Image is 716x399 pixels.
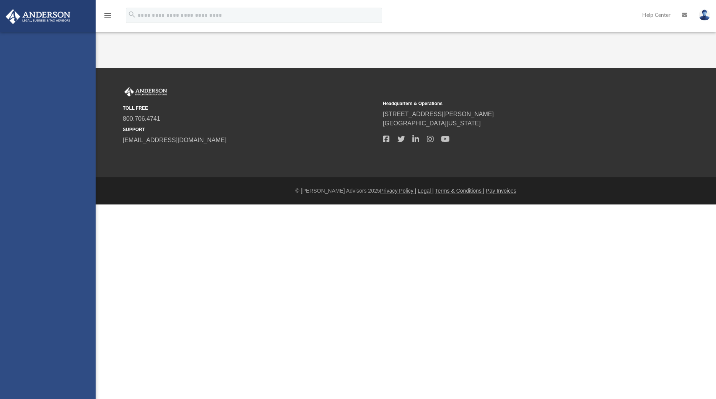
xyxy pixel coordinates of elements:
[380,188,417,194] a: Privacy Policy |
[383,111,494,117] a: [STREET_ADDRESS][PERSON_NAME]
[3,9,73,24] img: Anderson Advisors Platinum Portal
[699,10,710,21] img: User Pic
[103,11,112,20] i: menu
[123,105,378,112] small: TOLL FREE
[418,188,434,194] a: Legal |
[123,87,169,97] img: Anderson Advisors Platinum Portal
[435,188,485,194] a: Terms & Conditions |
[96,187,716,195] div: © [PERSON_NAME] Advisors 2025
[128,10,136,19] i: search
[103,15,112,20] a: menu
[123,115,160,122] a: 800.706.4741
[123,126,378,133] small: SUPPORT
[123,137,226,143] a: [EMAIL_ADDRESS][DOMAIN_NAME]
[486,188,516,194] a: Pay Invoices
[383,120,481,127] a: [GEOGRAPHIC_DATA][US_STATE]
[383,100,638,107] small: Headquarters & Operations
